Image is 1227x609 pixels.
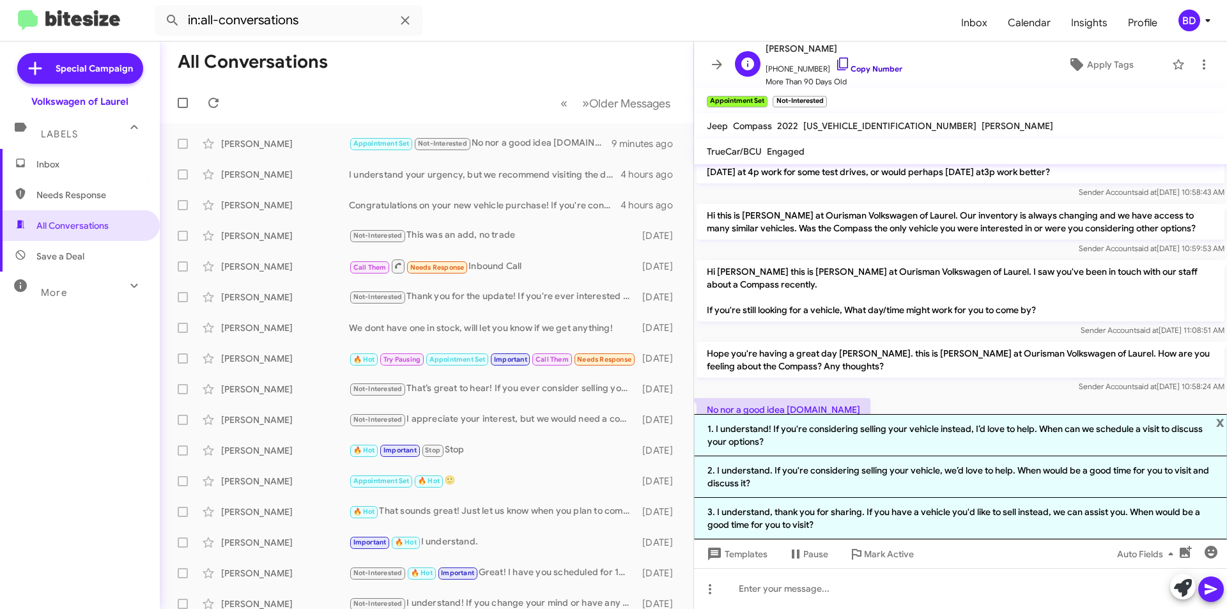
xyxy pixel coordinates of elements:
button: Auto Fields [1107,543,1189,566]
div: [DATE] [636,383,683,396]
a: Insights [1061,4,1118,42]
button: BD [1168,10,1213,31]
span: Important [494,355,527,364]
div: [PERSON_NAME] [221,536,349,549]
p: Hope you're having a great day [PERSON_NAME]. this is [PERSON_NAME] at Ourisman Volkswagen of Lau... [697,342,1224,378]
div: [PERSON_NAME] [221,383,349,396]
span: 2022 [777,120,798,132]
span: [PHONE_NUMBER] [766,56,902,75]
span: Auto Fields [1117,543,1178,566]
div: [DATE] [636,475,683,488]
div: Great! I have you scheduled for 1pm [DATE]. We look forward to seeing you then! [349,566,636,580]
div: [PERSON_NAME] [221,567,349,580]
div: That sounds great! Just let us know when you plan to come in. We're looking forward to seeing you! [349,504,636,519]
span: Not-Interested [353,569,403,577]
div: Inbound Call [349,258,636,274]
span: 🔥 Hot [353,355,375,364]
span: More Than 90 Days Old [766,75,902,88]
nav: Page navigation example [553,90,678,116]
span: Important [383,446,417,454]
a: Copy Number [835,64,902,73]
span: Special Campaign [56,62,133,75]
span: said at [1134,243,1157,253]
input: Search [155,5,423,36]
div: [PERSON_NAME] [221,168,349,181]
a: Profile [1118,4,1168,42]
span: Compass [733,120,772,132]
span: Jeep [707,120,728,132]
span: Not-Interested [353,385,403,393]
span: x [1216,414,1224,429]
p: Hi this is [PERSON_NAME] at Ourisman Volkswagen of Laurel. Our inventory is always changing and w... [697,204,1224,240]
span: All Conversations [36,219,109,232]
div: [PERSON_NAME] [221,199,349,212]
small: Appointment Set [707,96,768,107]
span: Pause [803,543,828,566]
div: Congratulations on your new vehicle purchase! If you're considering selling your previous car, le... [349,199,621,212]
div: [PERSON_NAME] [221,444,349,457]
button: Previous [553,90,575,116]
div: Thank you for the update! If you're ever interested in selling your vehicle in the future, feel f... [349,289,636,304]
span: Labels [41,128,78,140]
span: 🔥 Hot [418,477,440,485]
span: TrueCar/BCU [707,146,762,157]
li: 2. I understand. If you're considering selling your vehicle, we’d love to help. When would be a g... [694,456,1227,498]
span: Call Them [353,263,387,272]
div: Volkswagen of Laurel [31,95,128,108]
div: [DATE] [636,505,683,518]
div: [PERSON_NAME] [221,413,349,426]
div: [PERSON_NAME] [221,137,349,150]
span: [PERSON_NAME] [982,120,1053,132]
span: Appointment Set [353,477,410,485]
span: Stop [425,446,440,454]
span: said at [1134,187,1157,197]
div: 4 hours ago [621,168,683,181]
span: Try Pausing [383,355,421,364]
span: Save a Deal [36,250,84,263]
a: Special Campaign [17,53,143,84]
li: 1. I understand! If you're considering selling your vehicle instead, I’d love to help. When can w... [694,414,1227,456]
div: BD [1178,10,1200,31]
button: Templates [694,543,778,566]
div: [PERSON_NAME] [221,321,349,334]
div: [DATE] [636,444,683,457]
span: Call Them [536,355,569,364]
li: 3. I understand, thank you for sharing. If you have a vehicle you'd like to sell instead, we can ... [694,498,1227,539]
div: Stop [349,443,636,458]
span: 🔥 Hot [353,507,375,516]
div: [DATE] [636,413,683,426]
span: Apply Tags [1087,53,1134,76]
span: » [582,95,589,111]
div: No nor a good idea [DOMAIN_NAME] [349,136,612,151]
span: Inbox [951,4,998,42]
span: Not-Interested [353,599,403,608]
button: Mark Active [838,543,924,566]
span: 🔥 Hot [395,538,417,546]
span: Not-Interested [353,231,403,240]
p: No nor a good idea [DOMAIN_NAME] [697,398,870,421]
div: [PERSON_NAME] [221,505,349,518]
span: Calendar [998,4,1061,42]
span: Important [353,538,387,546]
div: I appreciate your interest, but we would need a co-signer to get you into a new car. Sorry [349,412,636,427]
span: 🔥 Hot [411,569,433,577]
span: 🔥 Hot [353,446,375,454]
div: [DATE] [636,352,683,365]
span: Sender Account [DATE] 10:59:53 AM [1079,243,1224,253]
div: We dont have one in stock, will let you know if we get anything! [349,321,636,334]
span: More [41,287,67,298]
span: [PERSON_NAME] [766,41,902,56]
span: Not-Interested [353,293,403,301]
span: Sender Account [DATE] 11:08:51 AM [1081,325,1224,335]
div: [PERSON_NAME] [221,475,349,488]
span: [US_VEHICLE_IDENTIFICATION_NUMBER] [803,120,976,132]
div: [PERSON_NAME] [221,291,349,304]
div: 4 hours ago [621,199,683,212]
button: Pause [778,543,838,566]
div: Inbound Call [349,350,636,366]
div: This was an add, no trade [349,228,636,243]
span: Sender Account [DATE] 10:58:24 AM [1079,382,1224,391]
span: Needs Response [36,189,145,201]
